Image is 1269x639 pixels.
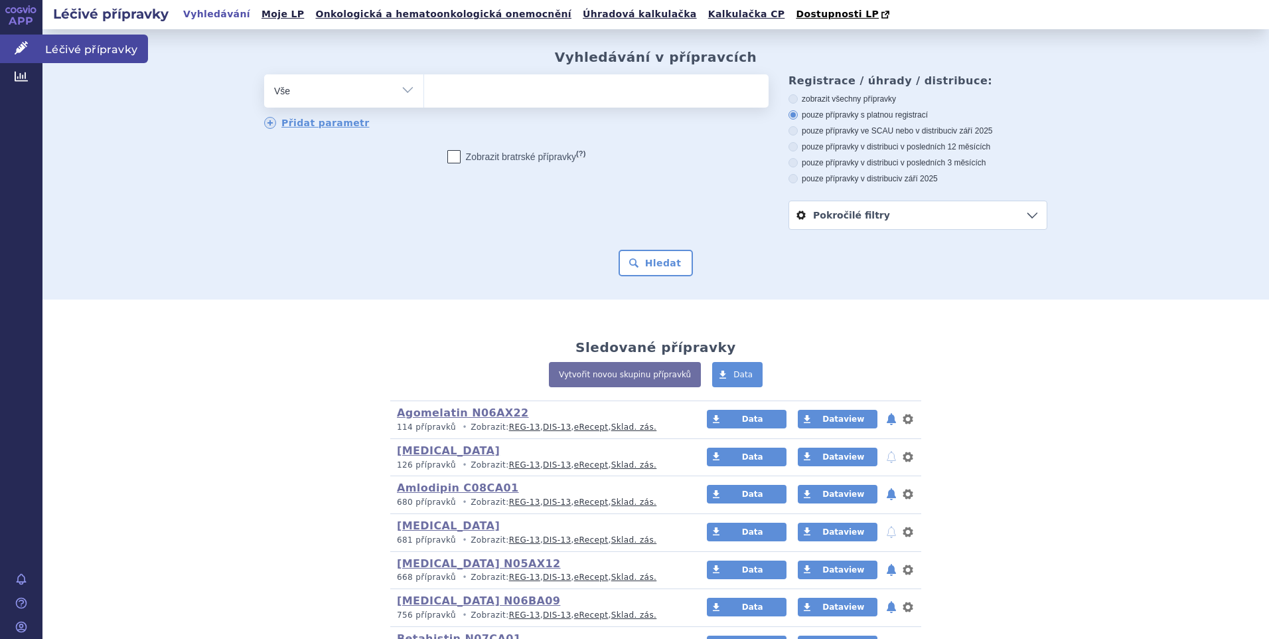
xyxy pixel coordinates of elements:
[885,599,898,615] button: notifikace
[742,602,763,612] span: Data
[543,422,571,432] a: DIS-13
[611,422,657,432] a: Sklad. zás.
[575,339,736,355] h2: Sledované přípravky
[543,535,571,545] a: DIS-13
[264,117,370,129] a: Přidat parametr
[788,157,1047,168] label: pouze přípravky v distribuci v posledních 3 měsících
[459,460,471,471] i: •
[798,523,877,541] a: Dataview
[901,449,915,465] button: nastavení
[792,5,896,24] a: Dostupnosti LP
[742,490,763,499] span: Data
[796,9,879,19] span: Dostupnosti LP
[788,141,1047,152] label: pouze přípravky v distribuci v posledních 12 měsících
[509,535,540,545] a: REG-13
[742,452,763,462] span: Data
[42,5,179,23] h2: Léčivé přípravky
[901,562,915,578] button: nastavení
[733,370,753,379] span: Data
[543,498,571,507] a: DIS-13
[901,599,915,615] button: nastavení
[789,201,1047,229] a: Pokročilé filtry
[707,410,786,428] a: Data
[822,527,864,537] span: Dataview
[459,572,471,583] i: •
[258,5,308,23] a: Moje LP
[574,535,609,545] a: eRecept
[459,610,471,621] i: •
[901,411,915,427] button: nastavení
[397,594,560,607] a: [MEDICAL_DATA] N06BA09
[788,94,1047,104] label: zobrazit všechny přípravky
[397,573,456,582] span: 668 přípravků
[611,535,657,545] a: Sklad. zás.
[459,535,471,546] i: •
[555,49,757,65] h2: Vyhledávání v přípravcích
[788,126,1047,136] label: pouze přípravky ve SCAU nebo v distribuci
[42,35,148,62] span: Léčivé přípravky
[901,524,915,540] button: nastavení
[901,486,915,502] button: nastavení
[611,460,657,470] a: Sklad. zás.
[707,485,786,503] a: Data
[509,610,540,620] a: REG-13
[788,173,1047,184] label: pouze přípravky v distribuci
[397,497,682,508] p: Zobrazit: , , ,
[397,444,500,457] a: [MEDICAL_DATA]
[822,565,864,575] span: Dataview
[798,485,877,503] a: Dataview
[742,565,763,575] span: Data
[509,460,540,470] a: REG-13
[574,498,609,507] a: eRecept
[509,422,540,432] a: REG-13
[742,527,763,537] span: Data
[579,5,701,23] a: Úhradová kalkulačka
[798,448,877,466] a: Dataview
[397,460,456,470] span: 126 přípravků
[397,407,529,419] a: Agomelatin N06AX22
[707,448,786,466] a: Data
[712,362,763,387] a: Data
[619,250,694,276] button: Hledat
[543,573,571,582] a: DIS-13
[576,149,585,158] abbr: (?)
[885,562,898,578] button: notifikace
[397,422,456,432] span: 114 přípravků
[459,497,471,508] i: •
[574,610,609,620] a: eRecept
[397,535,456,545] span: 681 přípravků
[822,602,864,612] span: Dataview
[397,482,519,494] a: Amlodipin C08CA01
[397,557,561,570] a: [MEDICAL_DATA] N05AX12
[397,610,682,621] p: Zobrazit: , , ,
[397,422,682,433] p: Zobrazit: , , ,
[707,523,786,541] a: Data
[543,610,571,620] a: DIS-13
[898,174,937,183] span: v září 2025
[707,561,786,579] a: Data
[397,610,456,620] span: 756 přípravků
[509,498,540,507] a: REG-13
[788,110,1047,120] label: pouze přípravky s platnou registrací
[707,598,786,616] a: Data
[885,449,898,465] button: notifikace
[397,498,456,507] span: 680 přípravků
[822,452,864,462] span: Dataview
[611,573,657,582] a: Sklad. zás.
[885,524,898,540] button: notifikace
[822,414,864,424] span: Dataview
[397,519,500,532] a: [MEDICAL_DATA]
[397,460,682,471] p: Zobrazit: , , ,
[574,422,609,432] a: eRecept
[822,490,864,499] span: Dataview
[447,150,586,163] label: Zobrazit bratrské přípravky
[397,535,682,546] p: Zobrazit: , , ,
[549,362,701,387] a: Vytvořit novou skupinu přípravků
[788,74,1047,87] h3: Registrace / úhrady / distribuce:
[574,460,609,470] a: eRecept
[798,410,877,428] a: Dataview
[311,5,575,23] a: Onkologická a hematoonkologická onemocnění
[574,573,609,582] a: eRecept
[543,460,571,470] a: DIS-13
[459,422,471,433] i: •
